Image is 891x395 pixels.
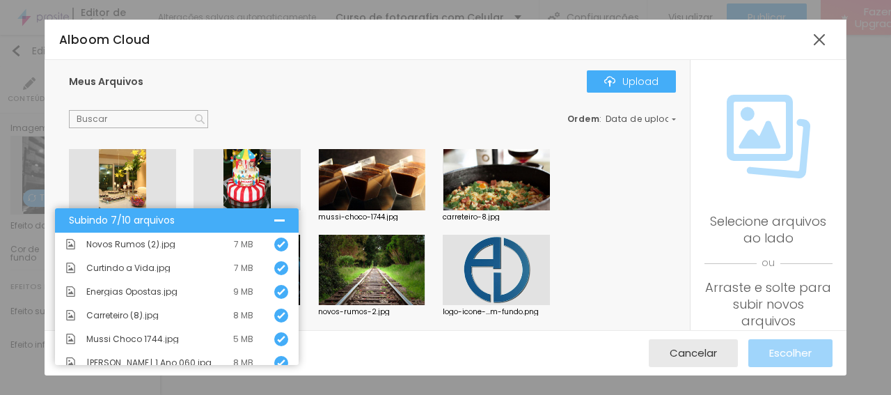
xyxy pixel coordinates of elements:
div: 8 MB [233,311,253,320]
span: Ordem [567,113,600,125]
div: logo-icone-...m-fundo.png [443,309,550,316]
div: carreteiro-8.jpg [443,214,550,221]
img: Icone [727,95,810,178]
span: [PERSON_NAME] 1 Ano 060.jpg [86,359,212,367]
span: Novos Rumos (2).jpg [86,240,175,249]
button: Cancelar [649,339,738,367]
span: Mussi Choco 1744.jpg [86,335,179,343]
span: Cancelar [670,347,717,359]
button: IconeUpload [587,70,676,93]
span: Data de upload [606,115,678,123]
div: novos-rumos-2.jpg [318,309,425,316]
span: ou [704,247,833,279]
div: 9 MB [233,288,253,296]
img: Icone [277,311,285,320]
div: 5 MB [233,335,253,343]
span: Meus Arquivos [69,75,143,88]
span: Curtindo a Vida.jpg [86,264,171,272]
img: Icone [277,264,285,272]
img: Icone [604,76,615,87]
span: Energias Opostas.jpg [86,288,178,296]
button: Escolher [748,339,833,367]
img: Icone [195,114,205,124]
img: Icone [65,357,76,368]
img: Icone [65,310,76,320]
span: Alboom Cloud [59,31,150,48]
span: Escolher [769,347,812,359]
input: Buscar [69,110,208,128]
img: Icone [277,288,285,296]
img: Icone [277,359,285,367]
div: Upload [604,76,659,87]
div: mussi-choco-1744.jpg [318,214,425,221]
img: Icone [65,286,76,297]
div: 7 MB [234,264,253,272]
div: Subindo 7/10 arquivos [69,215,274,226]
div: 8 MB [233,359,253,367]
div: Selecione arquivos ao lado Arraste e solte para subir novos arquivos [704,213,833,330]
div: 7 MB [234,240,253,249]
img: Icone [65,334,76,344]
img: Icone [277,240,285,249]
span: Carreteiro (8).jpg [86,311,159,320]
img: Icone [65,239,76,249]
img: Icone [277,335,285,343]
img: Icone [65,263,76,273]
div: : [567,115,676,123]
